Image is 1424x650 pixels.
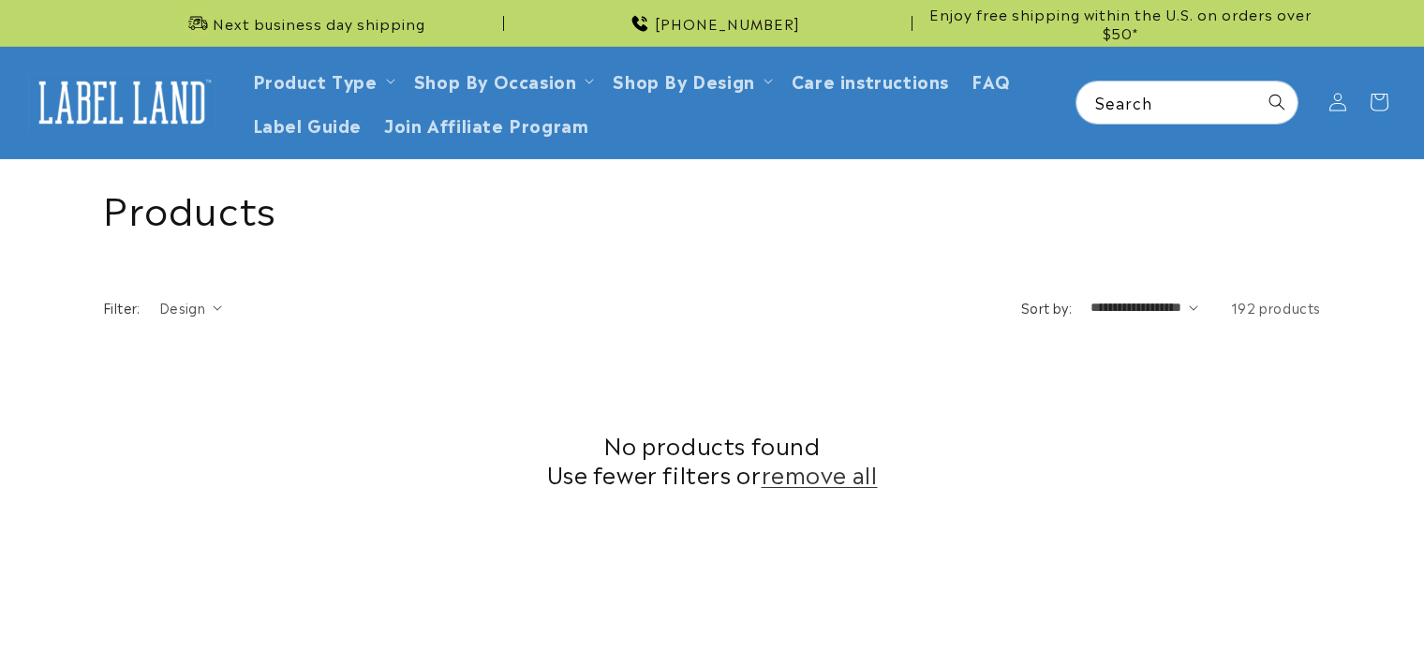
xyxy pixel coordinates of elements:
[1231,298,1321,317] span: 192 products
[242,58,403,102] summary: Product Type
[403,58,602,102] summary: Shop By Occasion
[601,58,779,102] summary: Shop By Design
[780,58,960,102] a: Care instructions
[1021,298,1072,317] label: Sort by:
[972,69,1011,91] span: FAQ
[373,102,600,146] a: Join Affiliate Program
[792,69,949,91] span: Care instructions
[159,298,205,317] span: Design
[242,102,374,146] a: Label Guide
[414,69,577,91] span: Shop By Occasion
[613,67,754,93] a: Shop By Design
[960,58,1022,102] a: FAQ
[655,14,800,33] span: [PHONE_NUMBER]
[253,67,378,93] a: Product Type
[103,183,1321,231] h1: Products
[253,113,363,135] span: Label Guide
[159,298,222,318] summary: Design (0 selected)
[213,14,425,33] span: Next business day shipping
[920,5,1321,41] span: Enjoy free shipping within the U.S. on orders over $50*
[103,298,141,318] h2: Filter:
[22,66,223,139] a: Label Land
[28,73,215,131] img: Label Land
[762,459,878,488] a: remove all
[103,430,1321,488] h2: No products found Use fewer filters or
[384,113,588,135] span: Join Affiliate Program
[1256,81,1298,123] button: Search
[1031,562,1405,631] iframe: Gorgias Floating Chat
